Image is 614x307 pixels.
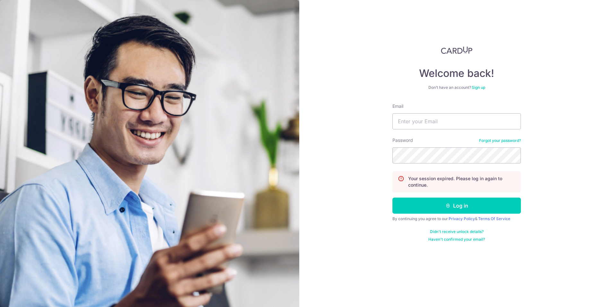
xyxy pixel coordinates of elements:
img: CardUp Logo [441,46,472,54]
p: Your session expired. Please log in again to continue. [408,175,515,188]
a: Privacy Policy [449,216,475,221]
button: Log in [392,198,521,214]
a: Forgot your password? [479,138,521,143]
a: Haven't confirmed your email? [428,237,485,242]
label: Email [392,103,403,109]
a: Terms Of Service [478,216,510,221]
input: Enter your Email [392,113,521,129]
div: Don’t have an account? [392,85,521,90]
label: Password [392,137,413,144]
h4: Welcome back! [392,67,521,80]
a: Sign up [472,85,485,90]
div: By continuing you agree to our & [392,216,521,221]
a: Didn't receive unlock details? [430,229,484,234]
